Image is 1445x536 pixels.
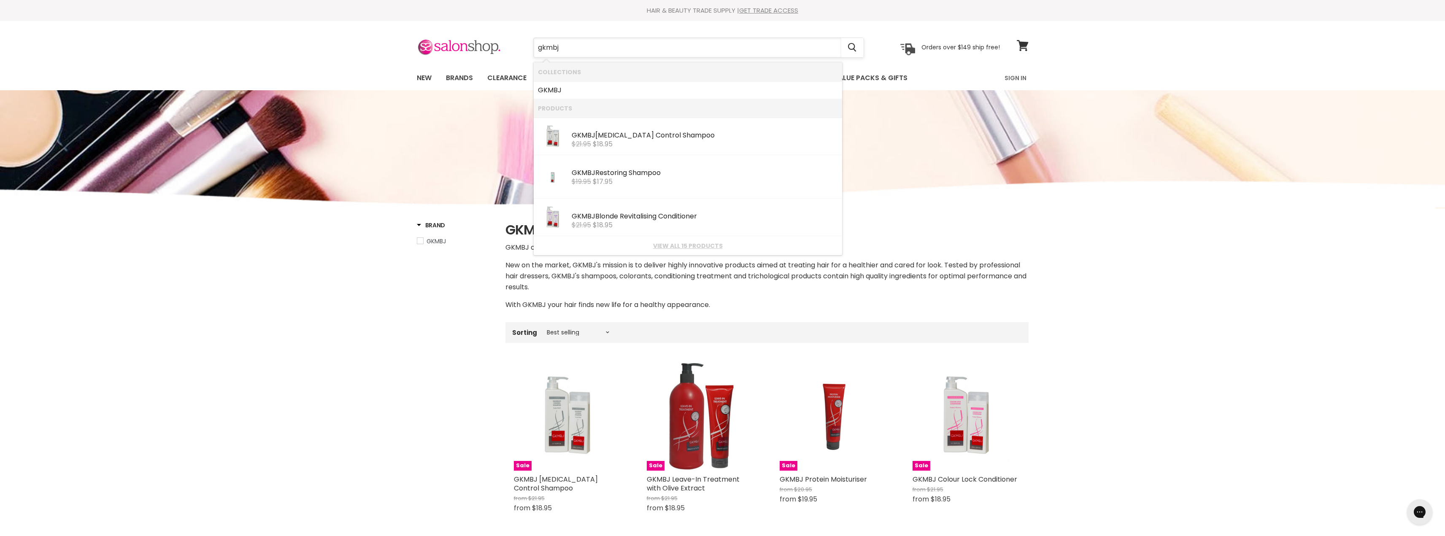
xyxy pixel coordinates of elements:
[514,363,621,471] a: GKMBJ Dandruff Control ShampooSale
[647,363,754,471] img: GKMBJ Leave-In Treatment with Olive Extract
[417,237,495,246] a: GKMBJ
[534,62,842,81] li: Collections
[572,130,595,140] b: GKMBJ
[931,494,951,504] span: $18.95
[739,6,798,15] a: GET TRADE ACCESS
[514,503,530,513] span: from
[533,38,864,58] form: Product
[593,177,613,186] span: $17.95
[411,66,957,90] ul: Main menu
[780,494,796,504] span: from
[534,118,842,155] li: Products: GKMBJ Dandruff Control Shampoo
[665,503,685,513] span: $18.95
[647,494,660,502] span: from
[827,69,914,87] a: Value Packs & Gifts
[532,503,552,513] span: $18.95
[534,155,842,199] li: Products: GKMBJ Restoring Shampoo
[534,38,841,57] input: Search
[593,220,613,230] span: $18.95
[647,363,754,471] a: GKMBJ Leave-In Treatment with Olive ExtractSale
[534,81,842,99] li: Collections: GKMBJ
[512,329,537,336] label: Sorting
[534,99,842,118] li: Products
[647,503,663,513] span: from
[505,260,1029,293] p: New on the market, GKMBJ's mission is to deliver highly innovative products aimed at treating hai...
[780,381,887,453] img: GKMBJ Protein Moisturiser
[541,159,564,195] img: BBJ015_200x.jpg
[913,494,929,504] span: from
[514,461,532,471] span: Sale
[572,168,595,178] b: GKMBJ
[514,363,621,471] img: GKMBJ Dandruff Control Shampoo
[921,43,1000,51] p: Orders over $149 ship free!
[913,474,1017,484] a: GKMBJ Colour Lock Conditioner
[572,177,591,186] s: $19.95
[505,221,1029,239] h1: GKMBJ
[572,132,838,140] div: [MEDICAL_DATA] Control Shampoo
[417,221,446,229] h3: Brand
[505,242,1029,253] p: GKMBJ offers products to satisy a wide array of consumers' demands and needs.
[411,69,438,87] a: New
[927,485,943,493] span: $21.95
[593,139,613,149] span: $18.95
[647,474,740,493] a: GKMBJ Leave-In Treatment with Olive Extract
[440,69,479,87] a: Brands
[913,461,930,471] span: Sale
[913,485,926,493] span: from
[572,139,591,149] s: $21.95
[798,494,817,504] span: $19.95
[406,66,1039,90] nav: Main
[572,220,591,230] s: $21.95
[913,363,1020,471] a: GKMBJ Colour Lock ConditionerSale
[572,169,838,178] div: Restoring Shampoo
[505,299,1029,310] p: With GKMBJ your hair finds new life for a healthy appearance.
[514,474,598,493] a: GKMBJ [MEDICAL_DATA] Control Shampoo
[538,85,562,95] b: GKMBJ
[780,474,867,484] a: GKMBJ Protein Moisturiser
[780,363,887,471] a: GKMBJ Protein MoisturiserSale
[841,38,864,57] button: Search
[572,211,595,221] b: GKMBJ
[534,199,842,236] li: Products: GKMBJ Blonde Revitalising Conditioner
[794,485,812,493] span: $20.95
[538,203,567,232] img: BBJ092_AND_BBJ177_800_x_800_1024x1024_9d3a3962-b9c6-416a-82cf-9b71451a36c2_200x.png
[528,494,545,502] span: $21.95
[1403,496,1437,528] iframe: Gorgias live chat messenger
[514,494,527,502] span: from
[780,461,797,471] span: Sale
[647,461,664,471] span: Sale
[406,6,1039,15] div: HAIR & BEAUTY TRADE SUPPLY |
[534,236,842,255] li: View All
[780,485,793,493] span: from
[999,69,1032,87] a: Sign In
[427,237,446,245] span: GKMBJ
[661,494,678,502] span: $21.95
[538,122,567,151] img: dandruff_control_1024x1024_70f4484b-1cc1-481b-85cc-049431bacb78_200x.png
[913,363,1020,471] img: GKMBJ Colour Lock Conditioner
[572,213,838,221] div: Blonde Revitalising Conditioner
[481,69,533,87] a: Clearance
[538,242,838,249] a: View all 15 products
